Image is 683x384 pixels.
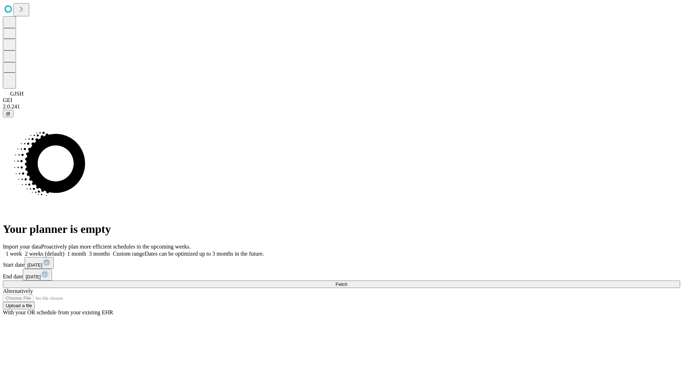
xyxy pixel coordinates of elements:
button: [DATE] [23,269,52,281]
span: GJSH [10,91,23,97]
div: Start date [3,257,680,269]
span: Alternatively [3,288,33,294]
span: Proactively plan more efficient schedules in the upcoming weeks. [41,244,191,250]
button: Fetch [3,281,680,288]
div: 2.0.241 [3,103,680,110]
button: @ [3,110,14,117]
button: [DATE] [25,257,54,269]
span: With your OR schedule from your existing EHR [3,309,113,315]
span: 1 month [67,251,86,257]
span: Custom range [113,251,144,257]
span: Fetch [335,282,347,287]
div: End date [3,269,680,281]
span: Dates can be optimized up to 3 months in the future. [145,251,264,257]
span: [DATE] [26,274,41,279]
h1: Your planner is empty [3,223,680,236]
span: [DATE] [27,262,42,268]
span: Import your data [3,244,41,250]
div: GEI [3,97,680,103]
span: 2 weeks (default) [25,251,64,257]
span: 1 week [6,251,22,257]
span: 3 months [89,251,110,257]
span: @ [6,111,11,116]
button: Upload a file [3,302,35,309]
